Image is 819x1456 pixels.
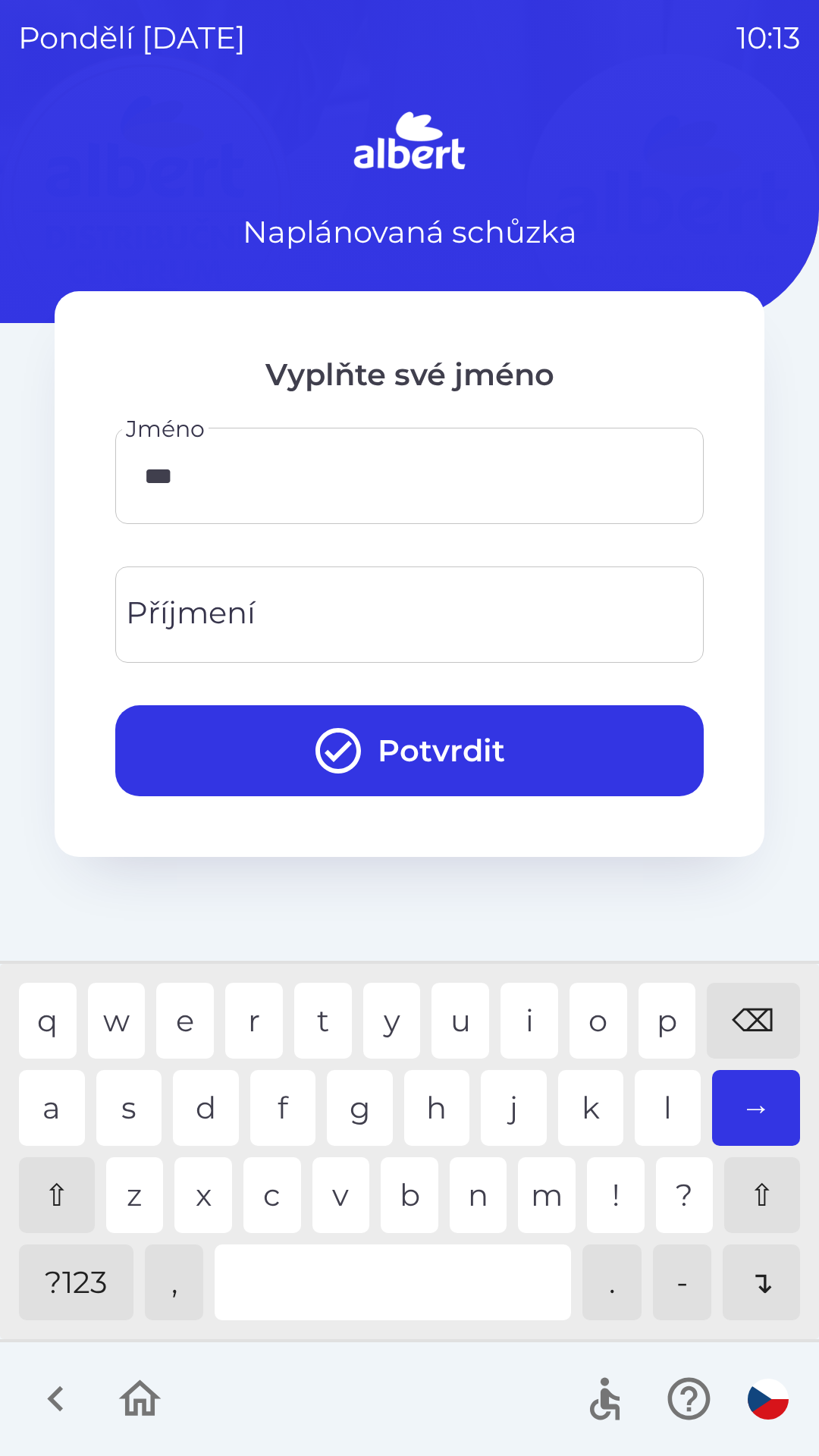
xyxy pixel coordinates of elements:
[243,209,577,255] p: Naplánovaná schůzka
[55,106,764,179] img: Logo
[126,413,205,445] label: Jméno
[115,352,704,397] p: Vyplňte své jméno
[115,705,704,796] button: Potvrdit
[736,15,801,61] p: 10:13
[748,1379,789,1420] img: cs flag
[18,15,246,61] p: pondělí [DATE]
